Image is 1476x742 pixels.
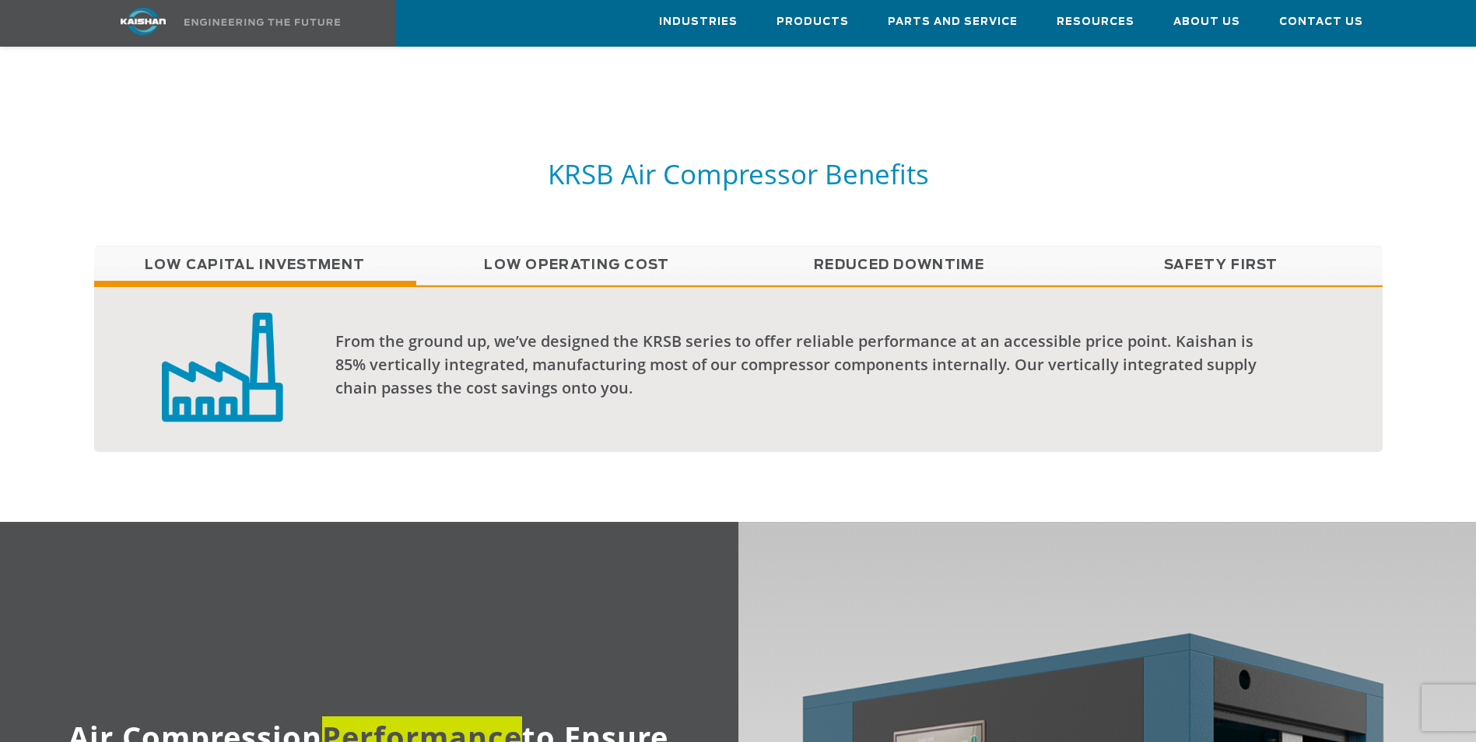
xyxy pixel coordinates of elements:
a: Industries [659,1,738,43]
a: About Us [1173,1,1240,43]
span: Industries [659,13,738,31]
a: Contact Us [1279,1,1363,43]
div: From the ground up, we’ve designed the KRSB series to offer reliable performance at an accessible... [335,330,1278,400]
span: Products [777,13,849,31]
a: Products [777,1,849,43]
a: Parts and Service [888,1,1018,43]
a: Resources [1057,1,1134,43]
span: Parts and Service [888,13,1018,31]
a: Low Operating Cost [416,246,738,285]
div: Low Capital Investment [94,285,1383,452]
span: Contact Us [1279,13,1363,31]
h5: KRSB Air Compressor Benefits [94,156,1383,191]
a: Safety First [1061,246,1383,285]
span: Resources [1057,13,1134,31]
a: Reduced Downtime [738,246,1061,285]
a: Low Capital Investment [94,246,416,285]
img: kaishan logo [85,8,202,35]
span: About Us [1173,13,1240,31]
img: Engineering the future [184,19,340,26]
img: low capital investment badge [162,310,283,422]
